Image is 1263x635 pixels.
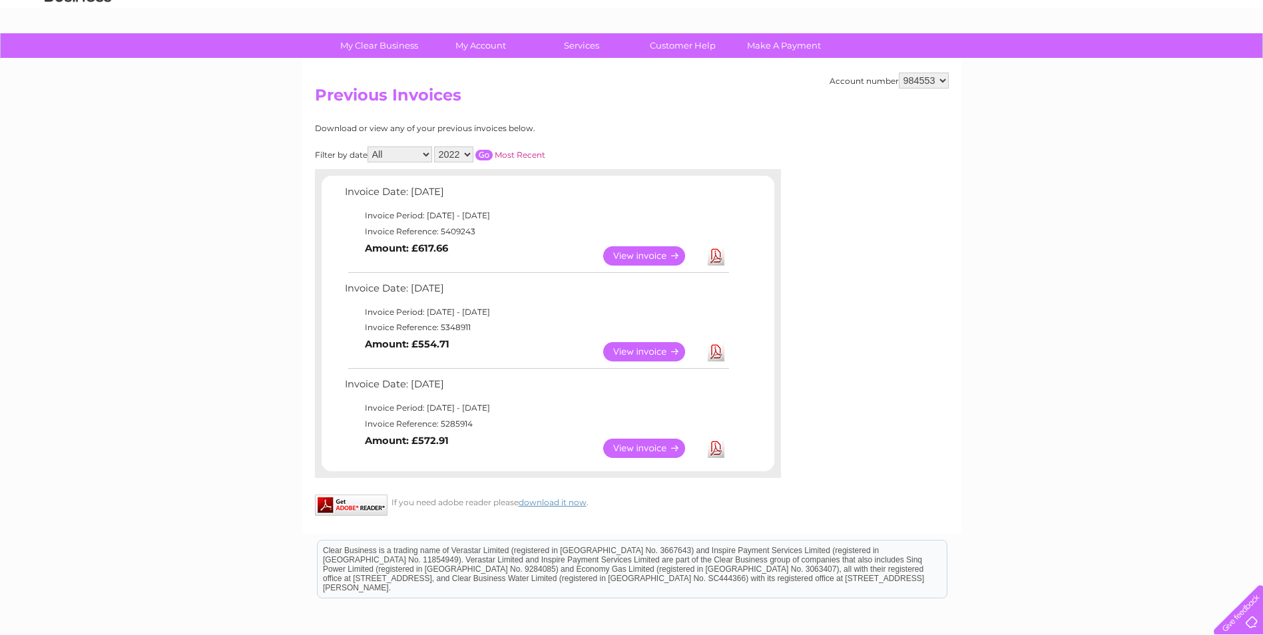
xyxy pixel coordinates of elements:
div: Clear Business is a trading name of Verastar Limited (registered in [GEOGRAPHIC_DATA] No. 3667643... [318,7,947,65]
h2: Previous Invoices [315,86,949,111]
img: logo.png [44,35,112,75]
a: Download [708,246,724,266]
a: download it now [519,497,587,507]
div: If you need adobe reader please . [315,495,781,507]
td: Invoice Period: [DATE] - [DATE] [342,304,731,320]
a: Download [708,342,724,361]
a: View [603,246,701,266]
a: Water [1029,57,1054,67]
a: Most Recent [495,150,545,160]
a: Energy [1062,57,1091,67]
div: Filter by date [315,146,664,162]
a: Telecoms [1099,57,1139,67]
b: Amount: £554.71 [365,338,449,350]
td: Invoice Reference: 5348911 [342,319,731,335]
b: Amount: £617.66 [365,242,448,254]
a: View [603,439,701,458]
td: Invoice Date: [DATE] [342,183,731,208]
a: 0333 014 3131 [1012,7,1104,23]
td: Invoice Date: [DATE] [342,375,731,400]
a: Download [708,439,724,458]
td: Invoice Period: [DATE] - [DATE] [342,400,731,416]
div: Account number [830,73,949,89]
a: My Account [425,33,535,58]
a: My Clear Business [324,33,434,58]
a: Blog [1147,57,1166,67]
a: View [603,342,701,361]
td: Invoice Reference: 5409243 [342,224,731,240]
td: Invoice Reference: 5285914 [342,416,731,432]
a: Log out [1219,57,1250,67]
td: Invoice Period: [DATE] - [DATE] [342,208,731,224]
a: Services [527,33,636,58]
a: Make A Payment [729,33,839,58]
div: Download or view any of your previous invoices below. [315,124,664,133]
b: Amount: £572.91 [365,435,449,447]
a: Contact [1174,57,1207,67]
a: Customer Help [628,33,738,58]
td: Invoice Date: [DATE] [342,280,731,304]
